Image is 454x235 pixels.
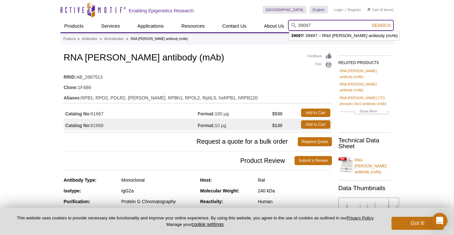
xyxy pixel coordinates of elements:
[64,119,198,130] td: 61668
[198,107,272,119] td: 100 µg
[64,95,81,101] strong: Aliases:
[121,199,195,204] div: Protein G Chromatography
[198,111,215,117] strong: Format:
[64,177,97,183] strong: Antibody Type:
[64,188,81,193] strong: Isotype:
[372,23,391,28] span: Search
[126,37,128,41] li: »
[78,37,80,41] li: »
[64,53,332,64] h1: RNA [PERSON_NAME] antibody (mAb)
[291,33,303,38] strong: 39097
[129,8,194,14] h2: Enabling Epigenetics Research
[370,22,392,28] button: Search
[338,198,399,226] img: RNA pol II antibody (mAb) tested by ChIP-Seq.
[97,20,124,32] a: Services
[301,109,330,117] a: Add to Cart
[272,111,282,117] strong: $530
[347,215,373,220] a: Privacy Policy
[82,36,97,42] a: Antibodies
[258,177,332,183] div: Rat
[200,199,223,204] strong: Reactivity:
[200,188,239,193] strong: Molecular Weight:
[121,188,195,194] div: IgG2a
[310,6,328,14] a: English
[133,20,168,32] a: Applications
[177,20,209,32] a: Resources
[10,215,381,228] p: This website uses cookies to provide necessary site functionality and improve your online experie...
[345,6,346,14] li: |
[198,119,272,130] td: 10 µg
[338,137,391,149] h2: Technical Data Sheet
[64,74,76,80] strong: RRID:
[301,120,330,129] a: Add to Cart
[367,8,370,11] img: Your Cart
[64,199,90,204] strong: Purification:
[64,81,332,91] td: 1F4B6
[298,137,332,146] a: Request Quote
[295,156,332,165] a: Submit a Review
[104,36,124,42] a: All Antibodies
[64,91,332,101] td: RPB1, RPO2, POLR2, [PERSON_NAME], RPBh1, RPOL2, RpIILS, hsRPB1, hRPB220
[367,6,394,14] li: (0 items)
[263,6,307,14] a: [GEOGRAPHIC_DATA]
[308,53,332,60] a: Feedback
[340,68,389,80] a: RNA [PERSON_NAME] antibody (mAb)
[121,177,195,183] div: Monoclonal
[64,85,78,90] strong: Clone:
[64,107,198,119] td: 61667
[348,7,361,12] a: Register
[218,20,250,32] a: Contact Us
[64,70,332,81] td: AB_2687513
[338,153,391,175] a: RNA [PERSON_NAME] antibody (mAb)
[200,177,212,183] strong: Host:
[260,20,288,32] a: About Us
[258,199,332,204] div: Human
[65,123,91,128] strong: Catalog No:
[63,36,76,42] a: Products
[432,213,447,228] div: Open Intercom Messenger
[340,81,389,93] a: RNA [PERSON_NAME] antibody (mAb)
[334,7,343,12] a: Login
[392,217,444,230] button: Got it!
[65,111,91,117] strong: Catalog No:
[308,61,332,69] a: Print
[340,108,389,116] a: Show More
[338,185,391,191] h2: Data Thumbnails
[198,123,215,128] strong: Format:
[272,123,282,128] strong: $130
[64,137,298,146] span: Request a quote for a bulk order
[338,55,391,67] h2: RELATED PRODUCTS
[367,7,379,12] a: Cart
[288,20,394,31] input: Keyword, Cat. No.
[258,188,332,194] div: 240 kDa
[289,31,399,40] li: / 39497 – RNA [PERSON_NAME] antibody (mAb)
[340,95,389,107] a: RNA [PERSON_NAME] CTD phospho Ser2 antibody (mAb)
[61,20,88,32] a: Products
[64,156,295,165] span: Product Review
[100,37,102,41] li: »
[131,37,188,41] li: RNA [PERSON_NAME] antibody (mAb)
[191,221,224,227] button: cookie settings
